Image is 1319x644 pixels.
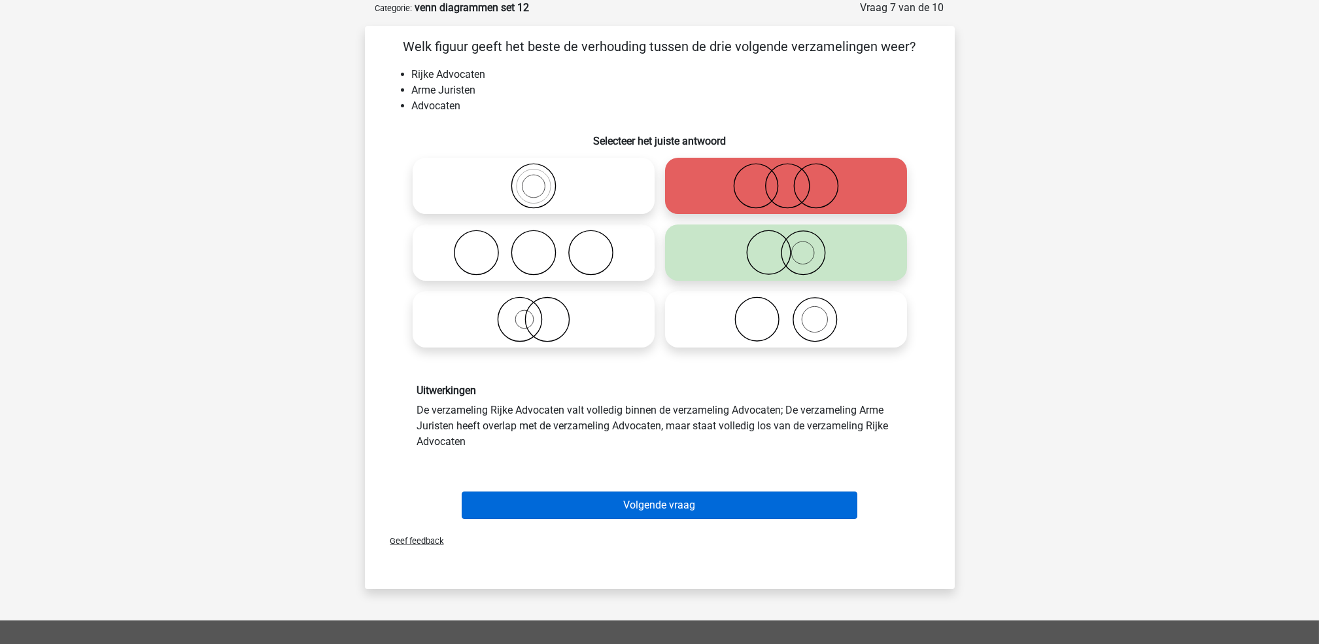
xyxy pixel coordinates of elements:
li: Advocaten [412,98,934,114]
button: Volgende vraag [462,492,857,519]
li: Rijke Advocaten [412,67,934,82]
small: Categorie: [375,3,413,13]
h6: Selecteer het juiste antwoord [386,124,934,147]
span: Geef feedback [380,536,444,546]
p: Welk figuur geeft het beste de verhouding tussen de drie volgende verzamelingen weer? [386,37,934,56]
h6: Uitwerkingen [417,384,902,397]
li: Arme Juristen [412,82,934,98]
div: De verzameling Rijke Advocaten valt volledig binnen de verzameling Advocaten; De verzameling Arme... [407,384,912,449]
strong: venn diagrammen set 12 [415,1,530,14]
